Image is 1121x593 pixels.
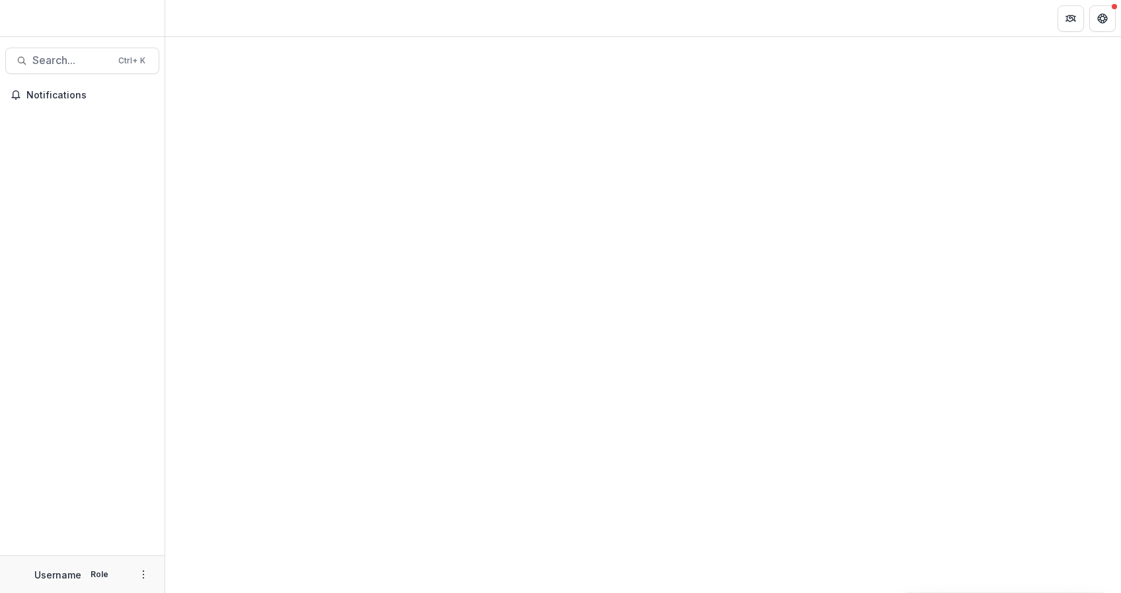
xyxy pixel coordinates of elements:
[87,569,112,580] p: Role
[5,48,159,74] button: Search...
[116,53,148,68] div: Ctrl + K
[26,90,154,101] span: Notifications
[34,568,81,582] p: Username
[1058,5,1084,32] button: Partners
[32,54,110,67] span: Search...
[1089,5,1116,32] button: Get Help
[135,567,151,582] button: More
[5,85,159,106] button: Notifications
